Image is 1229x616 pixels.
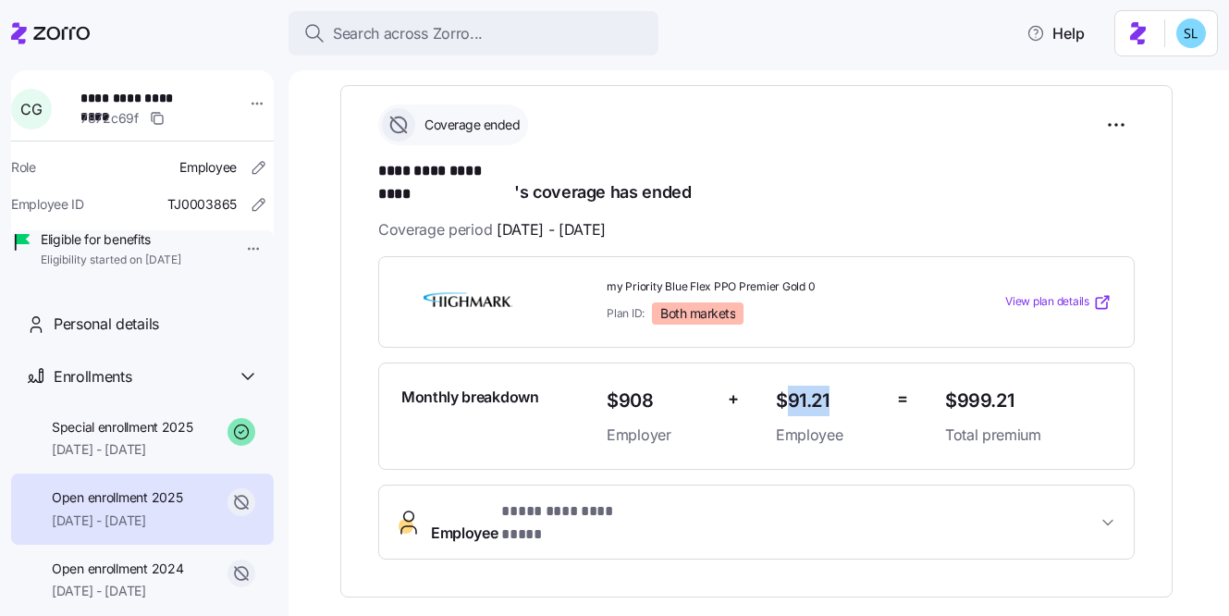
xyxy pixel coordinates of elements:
span: Both markets [660,305,735,322]
span: Role [11,158,36,177]
h1: 's coverage has ended [378,160,1135,203]
span: [DATE] - [DATE] [52,582,183,600]
span: [DATE] - [DATE] [497,218,606,241]
span: Employee [431,500,644,545]
span: [DATE] - [DATE] [52,440,193,459]
span: Eligible for benefits [41,230,181,249]
span: C G [20,102,42,117]
a: View plan details [1005,293,1112,312]
span: $91.21 [776,386,882,416]
span: TJ0003865 [167,195,237,214]
span: + [728,386,739,413]
span: Help [1026,22,1085,44]
span: Plan ID: [607,305,645,321]
span: View plan details [1005,293,1089,311]
span: $999.21 [945,386,1112,416]
span: Coverage ended [419,116,520,134]
span: [DATE] - [DATE] [52,511,182,530]
img: 7c620d928e46699fcfb78cede4daf1d1 [1176,18,1206,48]
span: Open enrollment 2025 [52,488,182,507]
span: Open enrollment 2024 [52,560,183,578]
span: Employee [179,158,237,177]
span: Monthly breakdown [401,386,539,409]
span: Employee [776,424,882,447]
span: $908 [607,386,713,416]
span: Eligibility started on [DATE] [41,253,181,268]
span: Coverage period [378,218,606,241]
span: Employer [607,424,713,447]
span: Personal details [54,313,159,336]
span: Total premium [945,424,1112,447]
button: Search across Zorro... [289,11,658,55]
span: = [897,386,908,413]
span: Special enrollment 2025 [52,418,193,437]
img: Highmark BlueCross BlueShield [401,281,535,324]
span: 7872c69f [80,109,139,128]
span: Employee ID [11,195,84,214]
span: Enrollments [54,365,131,388]
span: my Priority Blue Flex PPO Premier Gold 0 [607,279,930,295]
span: Search across Zorro... [333,22,483,45]
button: Help [1012,15,1100,52]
